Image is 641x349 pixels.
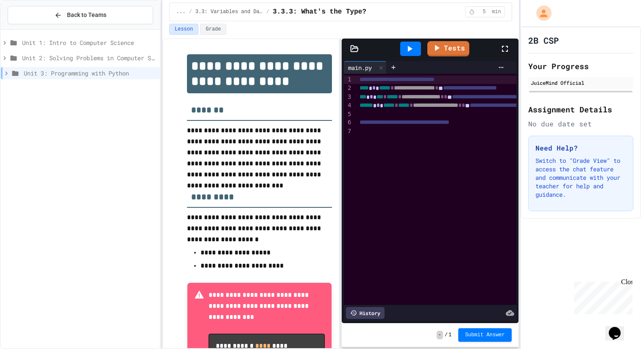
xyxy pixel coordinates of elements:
[528,34,559,46] h1: 2B CSP
[346,307,385,319] div: History
[24,69,156,78] span: Unit 3: Programming with Python
[344,84,352,92] div: 2
[344,118,352,127] div: 6
[344,63,376,72] div: main.py
[528,103,633,115] h2: Assignment Details
[273,7,366,17] span: 3.3.3: What's the Type?
[492,8,501,15] span: min
[344,101,352,110] div: 4
[3,3,59,54] div: Chat with us now!Close
[465,332,505,338] span: Submit Answer
[535,156,626,199] p: Switch to "Grade View" to access the chat feature and communicate with your teacher for help and ...
[169,24,198,35] button: Lesson
[22,38,156,47] span: Unit 1: Intro to Computer Science
[477,8,491,15] span: 5
[344,93,352,101] div: 3
[528,119,633,129] div: No due date set
[200,24,226,35] button: Grade
[67,11,106,20] span: Back to Teams
[344,61,387,74] div: main.py
[571,278,633,314] iframe: chat widget
[8,6,153,24] button: Back to Teams
[266,8,269,15] span: /
[189,8,192,15] span: /
[344,127,352,136] div: 7
[449,332,451,338] span: 1
[344,75,352,84] div: 1
[445,332,448,338] span: /
[437,331,443,339] span: -
[605,315,633,341] iframe: chat widget
[195,8,263,15] span: 3.3: Variables and Data Types
[531,79,631,87] div: JuiceMind Official
[458,328,512,342] button: Submit Answer
[344,110,352,119] div: 5
[176,8,186,15] span: ...
[427,41,469,56] a: Tests
[527,3,554,23] div: My Account
[22,53,156,62] span: Unit 2: Solving Problems in Computer Science
[528,60,633,72] h2: Your Progress
[535,143,626,153] h3: Need Help?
